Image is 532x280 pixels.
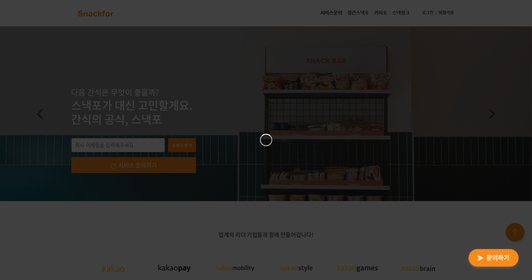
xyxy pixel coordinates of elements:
a: 대화 [41,198,80,213]
span: 대화 [57,207,65,212]
span: 홈 [20,207,23,212]
span: 설정 [96,207,104,212]
a: 홈 [2,198,41,213]
a: 설정 [80,198,120,213]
